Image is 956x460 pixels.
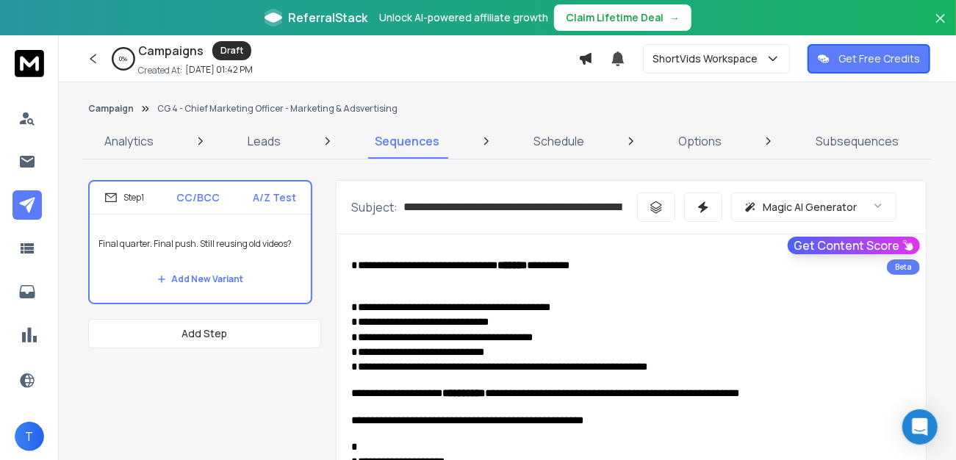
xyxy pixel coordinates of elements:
p: [DATE] 01:42 PM [185,64,253,76]
p: CC/BCC [177,190,220,205]
li: Step1CC/BCCA/Z TestFinal quarter. Final push. Still reusing old videos?Add New Variant [88,180,312,304]
p: ShortVids Workspace [653,51,763,66]
button: Magic AI Generator [731,193,896,222]
button: Get Content Score [788,237,920,254]
div: Draft [212,41,251,60]
p: Subsequences [816,132,899,150]
a: Subsequences [807,123,908,159]
button: Close banner [931,9,950,44]
a: Analytics [96,123,162,159]
button: Claim Lifetime Deal→ [554,4,691,31]
div: Beta [887,259,920,275]
p: A/Z Test [253,190,296,205]
h1: Campaigns [138,42,204,60]
p: Leads [248,132,281,150]
div: Step 1 [104,191,144,204]
p: Magic AI Generator [763,200,857,215]
p: Options [678,132,722,150]
span: → [669,10,680,25]
p: Get Free Credits [838,51,920,66]
a: Leads [239,123,290,159]
button: T [15,422,44,451]
a: Sequences [366,123,448,159]
button: Get Free Credits [808,44,930,73]
span: ReferralStack [288,9,367,26]
div: Open Intercom Messenger [902,409,938,445]
button: Add New Variant [145,265,256,294]
a: Schedule [525,123,593,159]
p: Sequences [375,132,439,150]
p: Final quarter. Final push. Still reusing old videos? [98,223,302,265]
p: Subject: [351,198,398,216]
button: Campaign [88,103,134,115]
a: Options [669,123,730,159]
p: CG 4 - Chief Marketing Officer - Marketing & Adsvertising [157,103,398,115]
p: Schedule [533,132,584,150]
button: Add Step [88,319,321,348]
p: 0 % [120,54,128,63]
p: Created At: [138,65,182,76]
p: Unlock AI-powered affiliate growth [379,10,548,25]
p: Analytics [104,132,154,150]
